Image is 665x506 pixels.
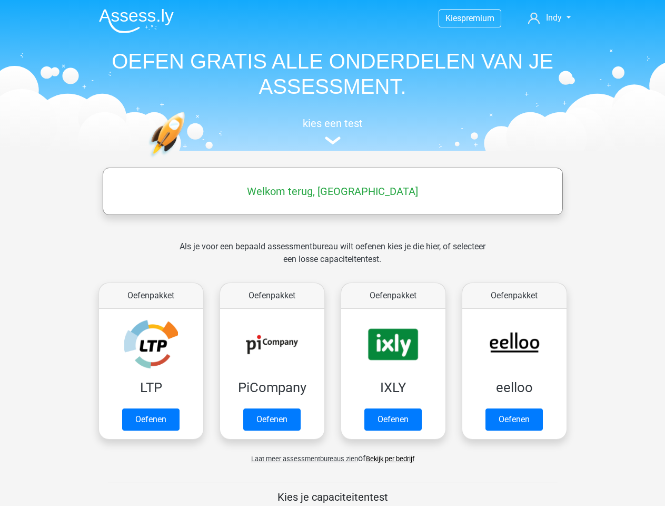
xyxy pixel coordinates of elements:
div: of [91,444,575,465]
img: oefenen [148,112,226,207]
span: Kies [445,13,461,23]
h5: Welkom terug, [GEOGRAPHIC_DATA] [108,185,558,198]
a: Indy [524,12,574,24]
a: Oefenen [485,408,543,431]
img: Assessly [99,8,174,33]
h5: Kies je capaciteitentest [108,491,558,503]
a: Oefenen [243,408,301,431]
a: Bekijk per bedrijf [366,455,414,463]
h1: OEFEN GRATIS ALLE ONDERDELEN VAN JE ASSESSMENT. [91,48,575,99]
span: Laat meer assessmentbureaus zien [251,455,358,463]
img: assessment [325,137,341,144]
div: Als je voor een bepaald assessmentbureau wilt oefenen kies je die hier, of selecteer een losse ca... [171,240,494,278]
a: kies een test [91,117,575,145]
a: Oefenen [364,408,422,431]
a: Oefenen [122,408,180,431]
span: premium [461,13,494,23]
span: Indy [546,13,562,23]
h5: kies een test [91,117,575,130]
a: Kiespremium [439,11,501,25]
